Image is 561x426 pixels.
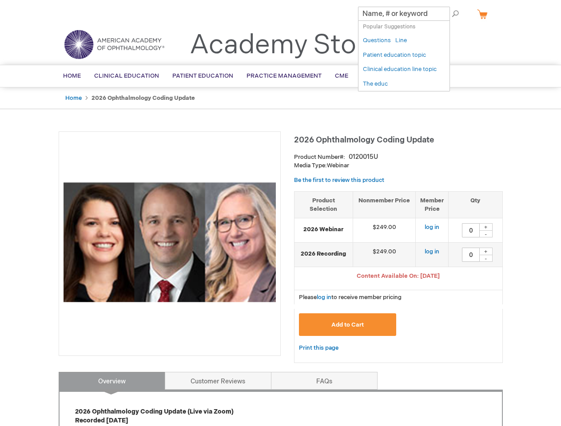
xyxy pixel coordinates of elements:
p: Webinar [294,162,503,170]
a: The educ [363,80,388,88]
strong: 2026 Ophthalmology Coding Update [92,95,195,102]
th: Qty [449,191,502,218]
span: Practice Management [247,72,322,79]
th: Member Price [416,191,449,218]
span: Clinical Education [94,72,159,79]
a: Print this page [299,343,338,354]
img: 2026 Ophthalmology Coding Update [64,136,276,348]
a: Questions [363,36,391,45]
div: 0120015U [349,153,378,162]
th: Product Selection [294,191,353,218]
a: Clinical education line topic [363,65,437,74]
strong: Media Type: [294,162,327,169]
span: Popular Suggestions [363,24,415,30]
div: + [479,248,493,255]
span: 2026 Ophthalmology Coding Update [294,135,434,145]
span: Add to Cart [331,321,364,328]
strong: 2026 Webinar [299,225,349,234]
div: - [479,255,493,262]
a: Overview [59,372,165,390]
input: Qty [462,223,480,237]
th: Nonmember Price [353,191,416,218]
span: Home [63,72,81,79]
div: - [479,230,493,237]
a: Customer Reviews [165,372,271,390]
a: log in [317,294,331,301]
span: Patient Education [172,72,233,79]
span: Content Available On: [DATE] [357,272,440,280]
a: log in [425,224,439,231]
td: $249.00 [353,243,416,267]
strong: Product Number [294,154,345,161]
span: Please to receive member pricing [299,294,402,301]
a: FAQs [271,372,378,390]
a: log in [425,248,439,255]
td: $249.00 [353,218,416,243]
a: Patient education topic [363,51,426,59]
span: CME [335,72,348,79]
input: Name, # or keyword [358,7,450,21]
a: Be the first to review this product [294,177,384,184]
input: Qty [462,248,480,262]
a: Home [65,95,82,102]
span: Search [429,4,463,22]
button: Add to Cart [299,313,397,336]
a: Academy Store [190,29,381,61]
div: + [479,223,493,231]
strong: 2026 Recording [299,250,349,258]
a: Line [395,36,407,45]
